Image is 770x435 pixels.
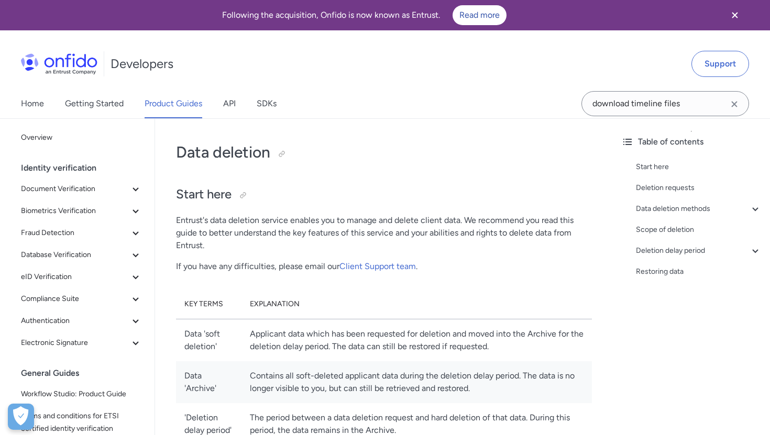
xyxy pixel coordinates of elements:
[145,89,202,118] a: Product Guides
[729,9,741,21] svg: Close banner
[21,315,129,327] span: Authentication
[176,214,592,252] p: Entrust's data deletion service enables you to manage and delete client data. We recommend you re...
[21,53,97,74] img: Onfido Logo
[176,289,241,319] th: Key terms
[17,127,146,148] a: Overview
[716,2,754,28] button: Close banner
[621,136,762,148] div: Table of contents
[17,200,146,221] button: Biometrics Verification
[17,288,146,309] button: Compliance Suite
[21,227,129,239] span: Fraud Detection
[13,5,716,25] div: Following the acquisition, Onfido is now known as Entrust.
[176,260,592,273] p: If you have any difficulties, please email our .
[636,244,762,257] a: Deletion delay period
[17,332,146,353] button: Electronic Signature
[176,319,241,361] td: Data 'soft deletion'
[241,289,592,319] th: Explanation
[636,224,762,236] a: Scope of deletion
[636,265,762,278] a: Restoring data
[241,361,592,403] td: Contains all soft-deleted applicant data during the deletion delay period. The data is no longer ...
[17,244,146,265] button: Database Verification
[21,131,142,144] span: Overview
[581,91,749,116] input: Onfido search input field
[21,293,129,305] span: Compliance Suite
[223,89,236,118] a: API
[8,404,34,430] button: Open Preferences
[65,89,124,118] a: Getting Started
[728,98,741,110] svg: Clear search field button
[21,388,142,400] span: Workflow Studio: Product Guide
[691,51,749,77] a: Support
[453,5,507,25] a: Read more
[17,222,146,243] button: Fraud Detection
[111,55,173,72] h1: Developers
[17,310,146,331] button: Authentication
[8,404,34,430] div: Cookie Preferences
[21,183,129,195] span: Document Verification
[636,203,762,215] a: Data deletion methods
[21,158,150,179] div: Identity verification
[241,319,592,361] td: Applicant data which has been requested for deletion and moved into the Archive for the deletion ...
[636,161,762,173] a: Start here
[17,384,146,405] a: Workflow Studio: Product Guide
[17,179,146,199] button: Document Verification
[257,89,277,118] a: SDKs
[21,410,142,435] span: Terms and conditions for ETSI certified identity verification
[21,363,150,384] div: General Guides
[339,261,416,271] a: Client Support team
[176,361,241,403] td: Data 'Archive'
[21,271,129,283] span: eID Verification
[176,142,592,163] h1: Data deletion
[636,182,762,194] a: Deletion requests
[176,186,592,204] h2: Start here
[21,89,44,118] a: Home
[21,205,129,217] span: Biometrics Verification
[17,266,146,287] button: eID Verification
[21,249,129,261] span: Database Verification
[21,337,129,349] span: Electronic Signature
